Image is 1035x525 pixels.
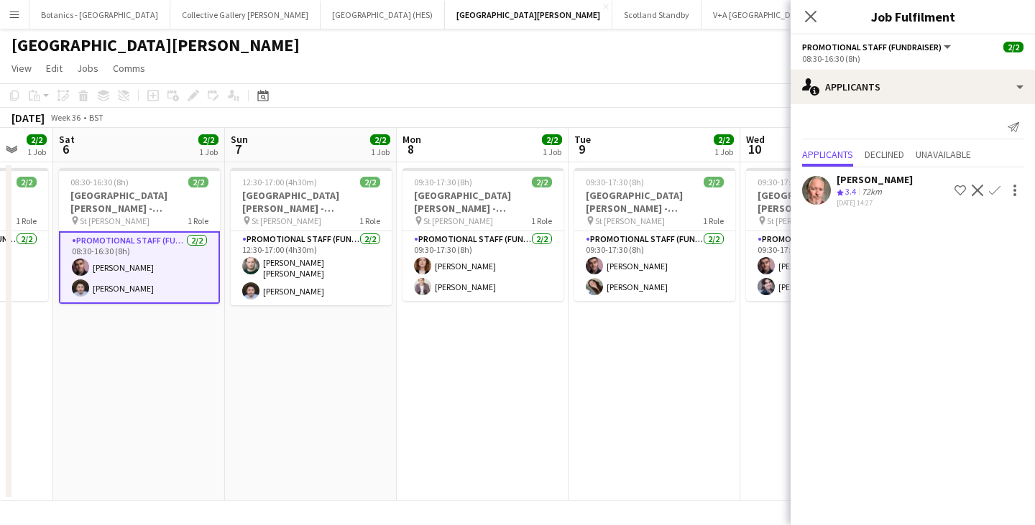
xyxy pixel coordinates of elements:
span: Comms [113,62,145,75]
div: [DATE] 14:27 [837,198,913,208]
button: [GEOGRAPHIC_DATA][PERSON_NAME] [445,1,612,29]
span: Declined [865,149,904,159]
span: View [11,62,32,75]
span: Unavailable [916,149,971,159]
span: 3.4 [845,186,856,197]
h3: Job Fulfilment [791,7,1035,26]
span: 2/2 [1003,42,1023,52]
a: View [6,59,37,78]
div: BST [89,112,103,123]
a: Comms [107,59,151,78]
div: [PERSON_NAME] [837,173,913,186]
button: Botanics - [GEOGRAPHIC_DATA] [29,1,170,29]
div: 72km [859,186,885,198]
span: Edit [46,62,63,75]
span: Jobs [77,62,98,75]
a: Jobs [71,59,104,78]
div: [DATE] [11,111,45,125]
button: V+A [GEOGRAPHIC_DATA] [701,1,820,29]
button: Scotland Standby [612,1,701,29]
button: Collective Gallery [PERSON_NAME] [170,1,321,29]
h1: [GEOGRAPHIC_DATA][PERSON_NAME] [11,34,300,56]
button: [GEOGRAPHIC_DATA] (HES) [321,1,445,29]
span: Applicants [802,149,853,159]
div: 08:30-16:30 (8h) [802,53,1023,64]
span: Promotional Staff (Fundraiser) [802,42,942,52]
button: Promotional Staff (Fundraiser) [802,42,953,52]
div: Applicants [791,70,1035,104]
a: Edit [40,59,68,78]
span: Week 36 [47,112,83,123]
